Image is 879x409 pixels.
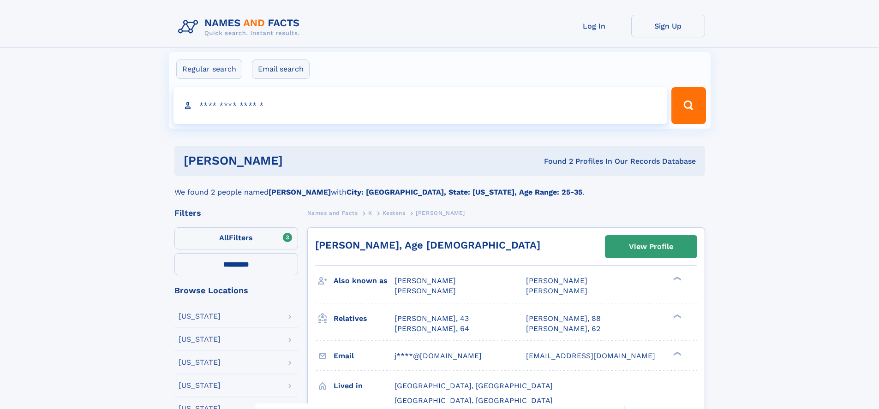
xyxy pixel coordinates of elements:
[671,276,682,282] div: ❯
[395,324,469,334] a: [PERSON_NAME], 64
[631,15,705,37] a: Sign Up
[605,236,697,258] a: View Profile
[557,15,631,37] a: Log In
[179,359,221,366] div: [US_STATE]
[671,87,706,124] button: Search Button
[174,286,298,295] div: Browse Locations
[413,156,696,166] div: Found 2 Profiles In Our Records Database
[395,314,469,324] a: [PERSON_NAME], 43
[383,210,405,216] span: Kestens
[395,381,553,390] span: [GEOGRAPHIC_DATA], [GEOGRAPHIC_DATA]
[252,59,310,79] label: Email search
[219,233,229,242] span: All
[176,59,242,79] label: Regular search
[526,324,600,334] a: [PERSON_NAME], 62
[368,207,372,219] a: K
[395,286,456,295] span: [PERSON_NAME]
[307,207,358,219] a: Names and Facts
[173,87,668,124] input: search input
[179,336,221,343] div: [US_STATE]
[174,227,298,249] label: Filters
[526,351,655,360] span: [EMAIL_ADDRESS][DOMAIN_NAME]
[395,396,553,405] span: [GEOGRAPHIC_DATA], [GEOGRAPHIC_DATA]
[334,348,395,364] h3: Email
[395,276,456,285] span: [PERSON_NAME]
[174,15,307,40] img: Logo Names and Facts
[629,236,673,257] div: View Profile
[179,313,221,320] div: [US_STATE]
[174,209,298,217] div: Filters
[184,155,413,166] h1: [PERSON_NAME]
[347,188,582,196] b: City: [GEOGRAPHIC_DATA], State: [US_STATE], Age Range: 25-35
[334,311,395,326] h3: Relatives
[334,378,395,394] h3: Lived in
[334,273,395,289] h3: Also known as
[526,276,587,285] span: [PERSON_NAME]
[671,350,682,356] div: ❯
[368,210,372,216] span: K
[526,314,601,324] a: [PERSON_NAME], 88
[269,188,331,196] b: [PERSON_NAME]
[526,286,587,295] span: [PERSON_NAME]
[179,382,221,389] div: [US_STATE]
[671,313,682,319] div: ❯
[383,207,405,219] a: Kestens
[174,176,705,198] div: We found 2 people named with .
[315,239,540,251] a: [PERSON_NAME], Age [DEMOGRAPHIC_DATA]
[416,210,465,216] span: [PERSON_NAME]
